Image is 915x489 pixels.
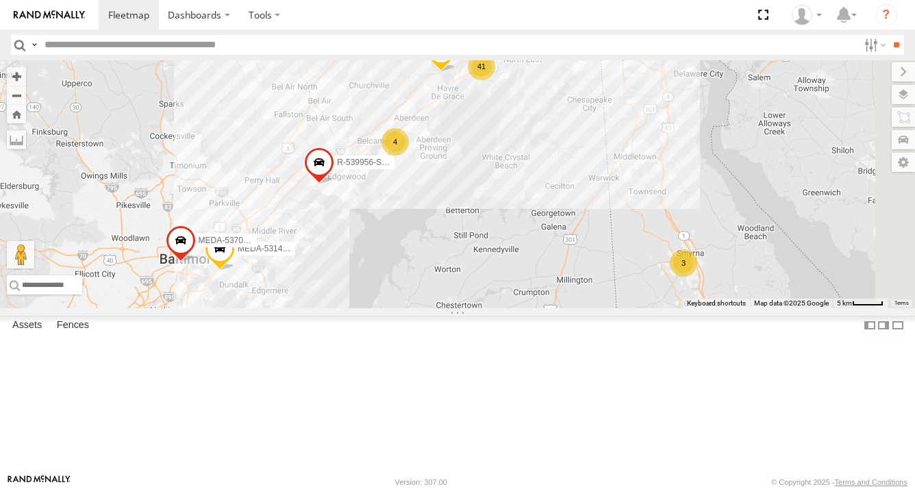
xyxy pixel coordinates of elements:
button: Zoom in [7,67,26,86]
span: Map data ©2025 Google [754,299,829,307]
label: Search Query [29,35,40,55]
label: Assets [5,316,49,335]
div: 4 [381,128,409,155]
a: Terms (opens in new tab) [894,301,909,306]
div: © Copyright 2025 - [771,478,907,486]
label: Search Filter Options [859,35,888,55]
button: Keyboard shortcuts [687,299,746,308]
span: MEDA-531404-Swing [238,244,316,254]
label: Fences [50,316,96,335]
div: Tim Albro [787,5,827,25]
button: Drag Pegman onto the map to open Street View [7,241,34,268]
label: Measure [7,130,26,149]
div: 3 [670,249,697,277]
button: Zoom Home [7,105,26,123]
span: R-539956-Swing [337,158,398,168]
i: ? [875,4,897,26]
a: Terms and Conditions [835,478,907,486]
div: Version: 307.00 [395,478,447,486]
div: 41 [468,53,495,80]
button: Map Scale: 5 km per 42 pixels [833,299,888,308]
button: Zoom out [7,86,26,105]
label: Dock Summary Table to the Left [863,316,877,336]
label: Dock Summary Table to the Right [877,316,890,336]
img: rand-logo.svg [14,10,85,20]
span: 5 km [837,299,852,307]
label: Hide Summary Table [891,316,905,336]
a: Visit our Website [8,475,71,489]
label: Map Settings [892,153,915,172]
span: MEDA-537023-Roll [199,236,269,246]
